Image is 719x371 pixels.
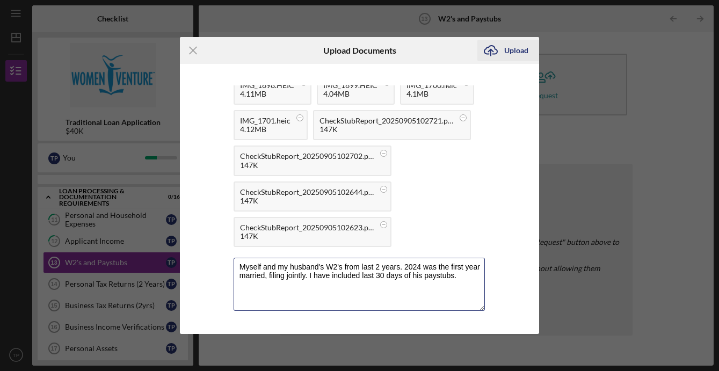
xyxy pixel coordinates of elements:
[240,117,290,125] div: IMG_1701.heic
[323,81,377,90] div: IMG_1699.HEIC
[240,188,374,197] div: CheckStubReport_20250905102644.pdf
[234,258,485,310] textarea: Myself and my husband's W2's from last 2 years. 2024 was the first year married, filing jointly. ...
[504,40,528,61] div: Upload
[406,90,457,98] div: 4.1MB
[240,197,374,205] div: 147K
[240,152,374,161] div: CheckStubReport_20250905102702.pdf
[240,232,374,241] div: 147K
[240,223,374,232] div: CheckStubReport_20250905102623.pdf
[240,81,294,90] div: IMG_1698.HEIC
[240,161,374,170] div: 147K
[406,81,457,90] div: IMG_1700.heic
[477,40,539,61] button: Upload
[323,90,377,98] div: 4.04MB
[323,46,396,55] h6: Upload Documents
[319,117,454,125] div: CheckStubReport_20250905102721.pdf
[319,125,454,134] div: 147K
[240,125,290,134] div: 4.12MB
[240,90,294,98] div: 4.11MB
